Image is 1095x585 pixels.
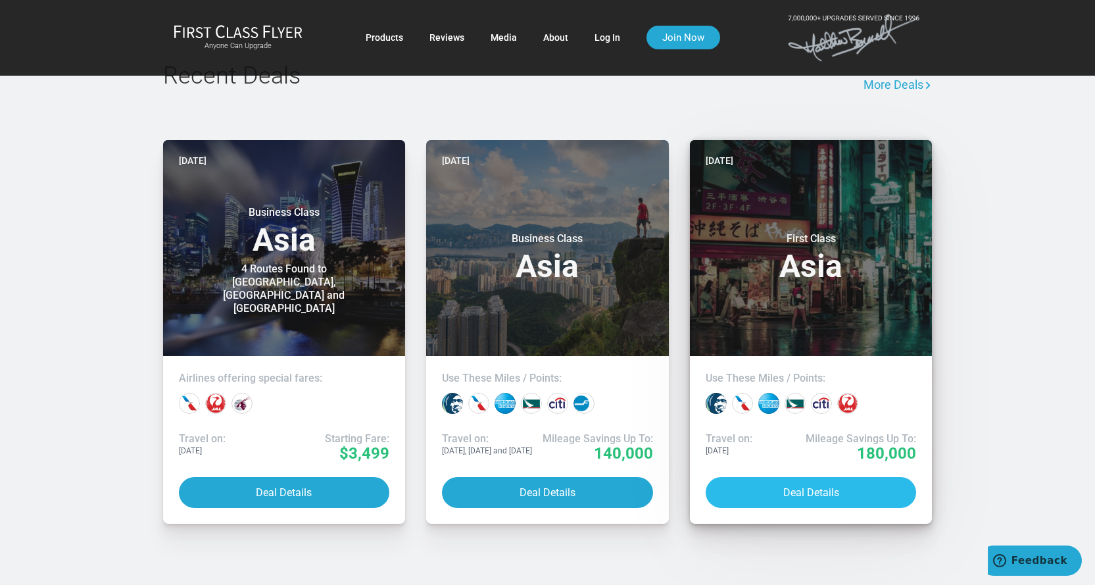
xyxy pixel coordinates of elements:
time: [DATE] [706,153,733,168]
button: Deal Details [442,477,653,508]
small: Business Class [202,206,366,219]
div: Citi points [547,393,568,414]
h4: Use These Miles / Points: [706,372,917,385]
a: Reviews [429,26,464,49]
div: 4 Routes Found to [GEOGRAPHIC_DATA], [GEOGRAPHIC_DATA] and [GEOGRAPHIC_DATA] [202,263,366,315]
a: Join Now [646,26,720,49]
div: Amex points [758,393,779,414]
a: Log In [595,26,620,49]
div: Japan Airlines [205,393,226,414]
div: Japan miles [837,393,858,414]
a: Products [366,26,403,49]
a: [DATE]First ClassAsiaUse These Miles / Points:Travel on:[DATE]Mileage Savings Up To:180,000Deal D... [690,140,933,524]
div: Cathay Pacific miles [785,393,806,414]
h3: Asia [442,232,653,282]
a: [DATE]Business ClassAsia4 Routes Found to [GEOGRAPHIC_DATA], [GEOGRAPHIC_DATA] and [GEOGRAPHIC_DA... [163,140,406,524]
a: [DATE]Business ClassAsiaUse These Miles / Points:Travel on:[DATE], [DATE] and [DATE]Mileage Savin... [426,140,669,524]
button: Deal Details [179,477,390,508]
a: Media [491,26,517,49]
div: American miles [468,393,489,414]
div: American miles [732,393,753,414]
h4: Airlines offering special fares: [179,372,390,385]
h4: Use These Miles / Points: [442,372,653,385]
div: Alaska miles [706,393,727,414]
h3: Asia [179,206,390,256]
div: Qatar [231,393,253,414]
time: [DATE] [179,153,207,168]
small: First Class [729,232,893,245]
a: About [543,26,568,49]
small: Business Class [465,232,629,245]
div: Cathay Pacific miles [521,393,542,414]
div: Alaska miles [442,393,463,414]
div: Finnair Plus [573,393,595,414]
div: Amex points [495,393,516,414]
iframe: Opens a widget where you can find more information [988,546,1082,578]
a: More Deals [864,63,933,107]
button: Deal Details [706,477,917,508]
img: First Class Flyer [174,24,303,38]
div: Citi points [811,393,832,414]
small: Anyone Can Upgrade [174,41,303,51]
time: [DATE] [442,153,470,168]
div: American Airlines [179,393,200,414]
h2: Recent Deals [163,63,735,89]
a: First Class FlyerAnyone Can Upgrade [174,24,303,51]
h3: Asia [706,232,917,282]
